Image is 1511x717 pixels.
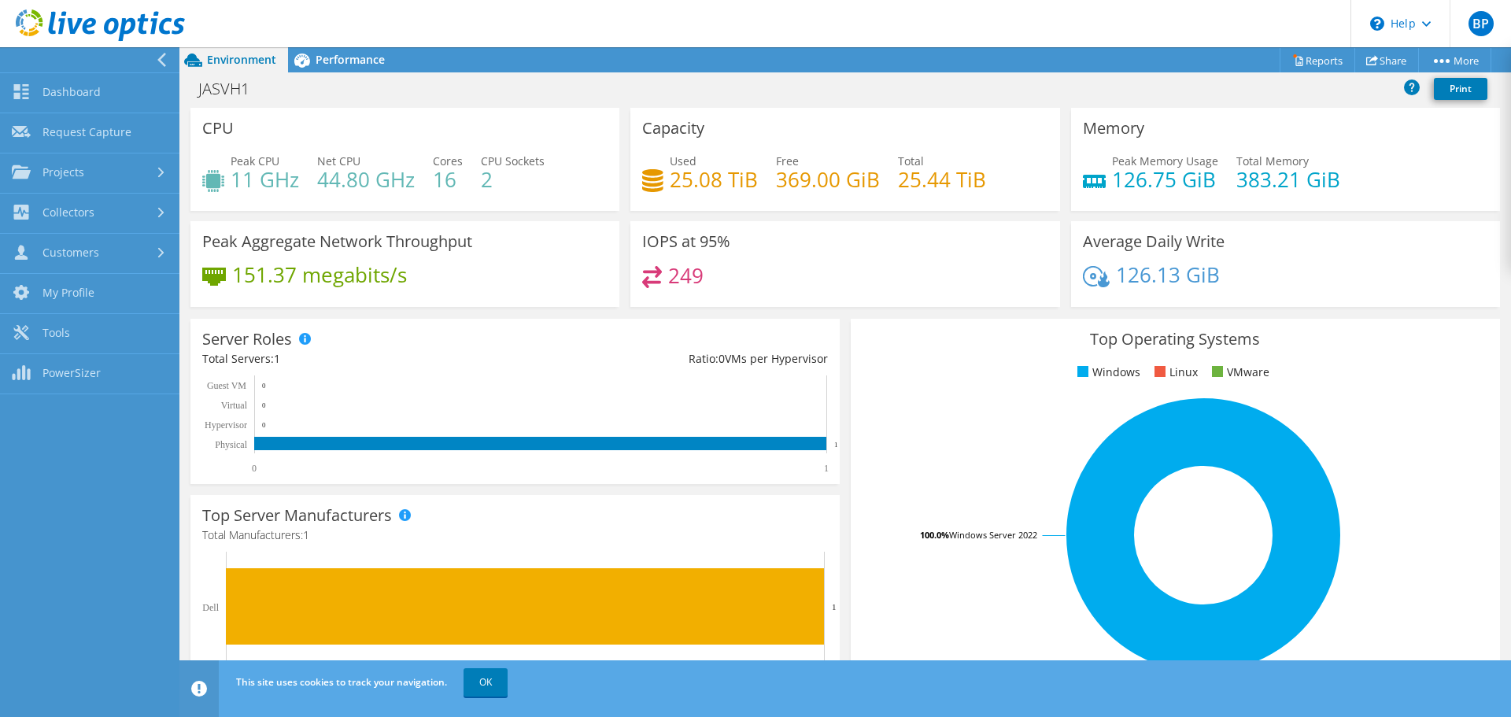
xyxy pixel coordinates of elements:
a: More [1418,48,1491,72]
text: Virtual [221,400,248,411]
svg: \n [1370,17,1384,31]
tspan: 100.0% [920,529,949,541]
text: 1 [832,602,837,612]
span: 0 [719,351,725,366]
span: Free [776,153,799,168]
a: OK [464,668,508,697]
h4: 369.00 GiB [776,171,880,188]
h3: Top Server Manufacturers [202,507,392,524]
h4: 126.13 GiB [1116,266,1220,283]
text: 1 [824,463,829,474]
span: BP [1469,11,1494,36]
li: VMware [1208,364,1269,381]
span: This site uses cookies to track your navigation. [236,675,447,689]
h1: JASVH1 [191,80,274,98]
li: Windows [1073,364,1140,381]
h4: 25.44 TiB [898,171,986,188]
text: Hypervisor [205,419,247,431]
h4: 383.21 GiB [1236,171,1340,188]
text: 1 [834,441,838,449]
div: Total Servers: [202,350,515,368]
span: Total Memory [1236,153,1309,168]
li: Linux [1151,364,1198,381]
a: Reports [1280,48,1355,72]
h3: CPU [202,120,234,137]
span: 1 [274,351,280,366]
span: Cores [433,153,463,168]
h4: Total Manufacturers: [202,527,828,544]
span: 1 [303,527,309,542]
h3: Peak Aggregate Network Throughput [202,233,472,250]
span: Peak CPU [231,153,279,168]
h4: 2 [481,171,545,188]
div: Ratio: VMs per Hypervisor [515,350,827,368]
text: 0 [262,421,266,429]
h3: Capacity [642,120,704,137]
h4: 249 [668,267,704,284]
h4: 25.08 TiB [670,171,758,188]
h3: Top Operating Systems [863,331,1488,348]
a: Print [1434,78,1487,100]
text: Guest VM [207,380,246,391]
tspan: Windows Server 2022 [949,529,1037,541]
h4: 151.37 megabits/s [232,266,407,283]
span: Net CPU [317,153,360,168]
text: Dell [202,602,219,613]
text: Physical [215,439,247,450]
h4: 11 GHz [231,171,299,188]
span: Total [898,153,924,168]
a: Share [1354,48,1419,72]
h4: 126.75 GiB [1112,171,1218,188]
text: 0 [262,382,266,390]
span: Used [670,153,696,168]
h3: Memory [1083,120,1144,137]
h3: Average Daily Write [1083,233,1225,250]
text: 0 [262,401,266,409]
span: Performance [316,52,385,67]
span: Peak Memory Usage [1112,153,1218,168]
h3: IOPS at 95% [642,233,730,250]
span: Environment [207,52,276,67]
text: 0 [252,463,257,474]
h4: 16 [433,171,463,188]
span: CPU Sockets [481,153,545,168]
h4: 44.80 GHz [317,171,415,188]
h3: Server Roles [202,331,292,348]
